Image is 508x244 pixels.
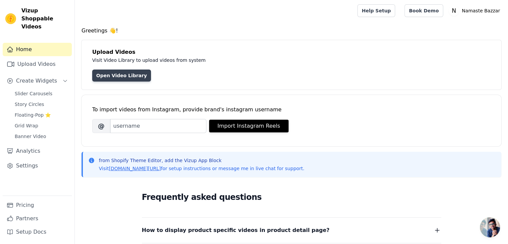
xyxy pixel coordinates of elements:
span: Story Circles [15,101,44,108]
span: Slider Carousels [15,90,52,97]
a: [DOMAIN_NAME][URL] [109,166,161,171]
span: Floating-Pop ⭐ [15,112,51,118]
a: Grid Wrap [11,121,72,130]
text: N [452,7,456,14]
div: To import videos from Instagram, provide brand's instagram username [92,106,491,114]
span: Grid Wrap [15,122,38,129]
span: @ [92,119,110,133]
button: N Namaste Bazzar [449,5,503,17]
span: Vizup Shoppable Videos [21,7,69,31]
a: Story Circles [11,100,72,109]
a: Settings [3,159,72,172]
span: Create Widgets [16,77,57,85]
input: username [110,119,206,133]
h4: Upload Videos [92,48,491,56]
a: Analytics [3,144,72,158]
p: Visit Video Library to upload videos from system [92,56,391,64]
button: Import Instagram Reels [209,120,289,132]
a: Setup Docs [3,225,72,239]
a: Floating-Pop ⭐ [11,110,72,120]
a: Open chat [480,217,500,237]
button: Create Widgets [3,74,72,88]
p: Namaste Bazzar [459,5,503,17]
a: Upload Videos [3,57,72,71]
a: Open Video Library [92,70,151,82]
a: Pricing [3,199,72,212]
h4: Greetings 👋! [81,27,501,35]
a: Partners [3,212,72,225]
a: Book Demo [404,4,443,17]
span: Banner Video [15,133,46,140]
h2: Frequently asked questions [142,191,441,204]
span: How to display product specific videos in product detail page? [142,226,330,235]
a: Help Setup [357,4,395,17]
button: How to display product specific videos in product detail page? [142,226,441,235]
p: Visit for setup instructions or message me in live chat for support. [99,165,304,172]
a: Slider Carousels [11,89,72,98]
a: Home [3,43,72,56]
a: Banner Video [11,132,72,141]
p: from Shopify Theme Editor, add the Vizup App Block [99,157,304,164]
img: Vizup [5,13,16,24]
